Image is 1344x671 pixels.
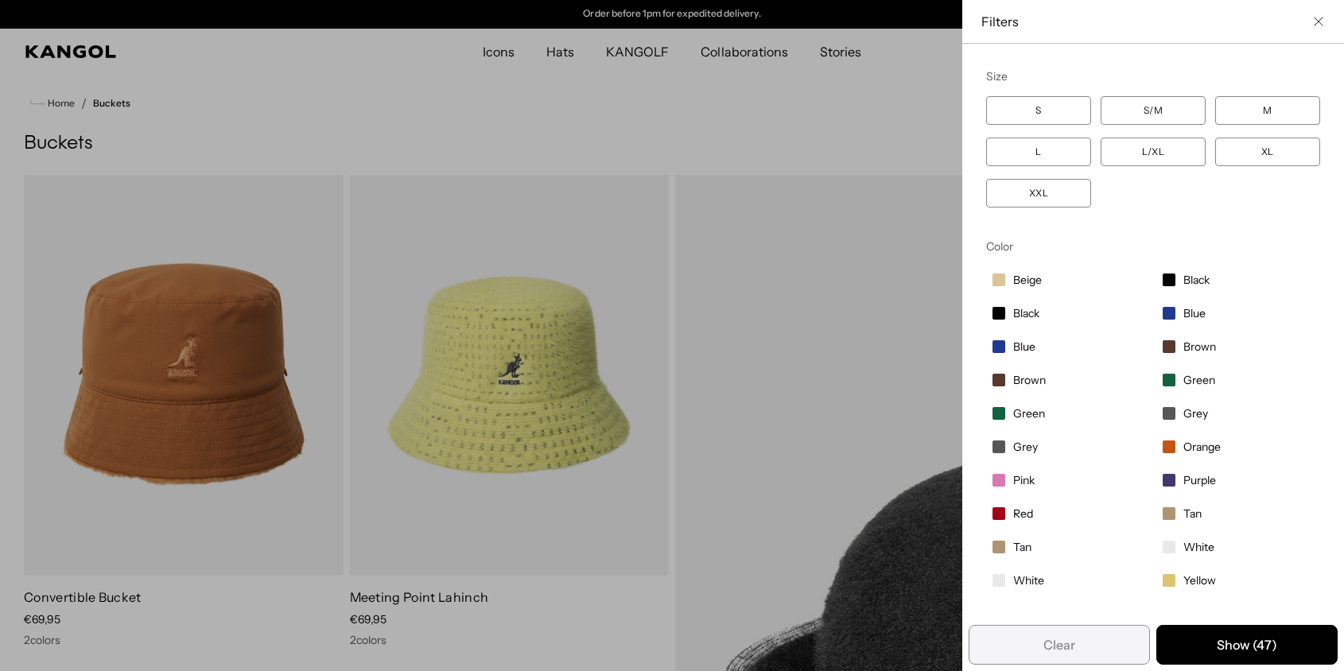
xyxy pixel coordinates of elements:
span: Blue [1183,306,1206,320]
span: Beige [1013,273,1042,287]
span: Black [1013,306,1039,320]
span: Filters [981,13,1306,30]
label: XL [1215,138,1320,166]
span: Tan [1013,540,1031,554]
span: Green [1013,406,1045,421]
span: Green [1183,373,1215,387]
button: Close filter list [1312,15,1325,28]
button: Remove all filters [969,625,1150,665]
div: Size [986,69,1320,83]
label: L [986,138,1091,166]
span: Orange [1183,440,1221,454]
span: White [1013,573,1044,588]
span: Brown [1183,339,1216,354]
span: White [1183,540,1214,554]
span: Blue [1013,339,1035,354]
span: Purple [1183,473,1216,487]
div: Color [986,239,1320,254]
span: Pink [1013,473,1035,487]
span: Red [1013,506,1033,521]
label: S [986,96,1091,125]
label: S/M [1101,96,1206,125]
button: Apply selected filters [1156,625,1338,665]
span: Grey [1183,406,1208,421]
span: Brown [1013,373,1046,387]
label: M [1215,96,1320,125]
label: L/XL [1101,138,1206,166]
label: XXL [986,179,1091,208]
span: Black [1183,273,1210,287]
span: Yellow [1183,573,1216,588]
span: Grey [1013,440,1038,454]
span: Tan [1183,506,1202,521]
